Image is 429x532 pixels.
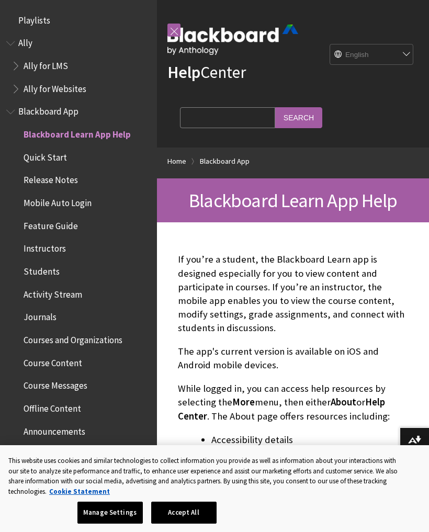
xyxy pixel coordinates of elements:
[24,126,131,140] span: Blackboard Learn App Help
[232,396,255,408] span: More
[167,62,246,83] a: HelpCenter
[6,35,151,98] nav: Book outline for Anthology Ally Help
[6,12,151,29] nav: Book outline for Playlists
[24,331,122,345] span: Courses and Organizations
[24,309,57,323] span: Journals
[24,80,86,94] span: Ally for Websites
[24,400,81,414] span: Offline Content
[167,62,200,83] strong: Help
[18,103,78,117] span: Blackboard App
[18,12,50,26] span: Playlists
[167,155,186,168] a: Home
[151,502,217,524] button: Accept All
[200,155,250,168] a: Blackboard App
[178,382,408,423] p: While logged in, you can access help resources by selecting the menu, then either or . The About ...
[211,433,408,447] li: Accessibility details
[24,286,82,300] span: Activity Stream
[178,396,385,422] span: Help Center
[189,188,397,212] span: Blackboard Learn App Help
[24,263,60,277] span: Students
[24,194,92,208] span: Mobile Auto Login
[49,487,110,496] a: More information about your privacy, opens in a new tab
[178,345,408,372] p: The app's current version is available on iOS and Android mobile devices.
[18,35,32,49] span: Ally
[24,377,87,391] span: Course Messages
[24,240,66,254] span: Instructors
[167,25,298,55] img: Blackboard by Anthology
[24,217,78,231] span: Feature Guide
[77,502,143,524] button: Manage Settings
[178,253,408,335] p: If you’re a student, the Blackboard Learn app is designed especially for you to view content and ...
[24,172,78,186] span: Release Notes
[24,57,68,71] span: Ally for LMS
[24,354,82,368] span: Course Content
[24,423,85,437] span: Announcements
[275,107,322,128] input: Search
[8,456,399,496] div: This website uses cookies and similar technologies to collect information you provide as well as ...
[331,396,356,408] span: About
[330,44,414,65] select: Site Language Selector
[24,149,67,163] span: Quick Start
